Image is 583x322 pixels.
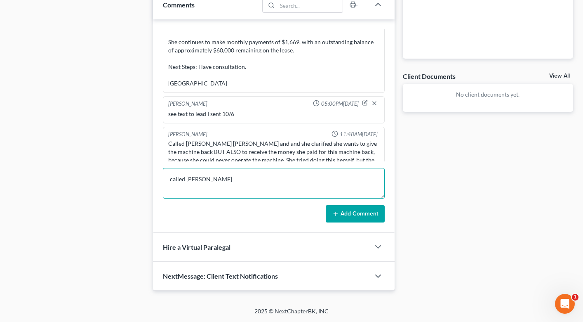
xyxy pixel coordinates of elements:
div: [PERSON_NAME] [168,100,207,108]
div: Client Documents [403,72,456,80]
p: No client documents yet. [409,90,567,99]
span: NextMessage: Client Text Notifications [163,272,278,280]
iframe: Intercom live chat [555,294,575,314]
button: Add Comment [326,205,385,223]
div: see text to lead I sent 10/6 [168,110,379,118]
span: 11:48AM[DATE] [340,130,378,138]
span: Comments [163,1,195,9]
a: View All [549,73,570,79]
div: [PERSON_NAME] [168,130,207,138]
div: 2025 © NextChapterBK, INC [56,307,527,322]
span: 05:00PM[DATE] [321,100,359,108]
span: Hire a Virtual Paralegal [163,243,230,251]
div: Called [PERSON_NAME] [PERSON_NAME] and and she clarified she wants to give the machine back BUT A... [168,140,379,173]
span: 1 [572,294,578,301]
